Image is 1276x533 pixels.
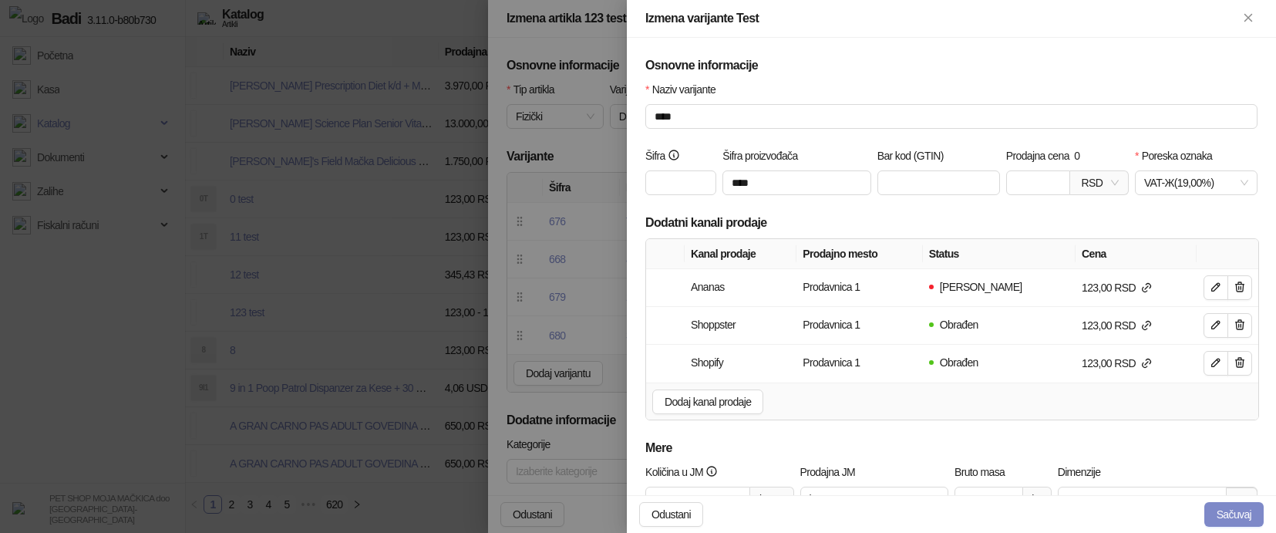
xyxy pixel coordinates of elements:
td: Cena [1076,307,1197,345]
label: Bruto masa [954,464,1015,481]
span: Dodaj kanal prodaje [665,396,751,408]
div: Ananas [688,275,728,299]
div: Prodavnica 1 [800,313,863,336]
span: cm [1226,487,1257,512]
td: Prodajno mesto [796,307,923,345]
span: Obrađen [940,356,978,369]
span: Sačuvaj [1217,508,1251,521]
td: Status [923,269,1076,307]
div: Izmena varijante Test [645,9,1239,28]
td: Cena [1076,269,1197,307]
label: Poreska oznaka [1135,147,1223,164]
div: Prodavnica 1 [800,275,863,299]
td: Kanal prodaje [685,269,796,307]
span: kg [1023,487,1052,511]
label: Šifra proizvođača [722,147,808,164]
div: Prodavnica 1 [800,351,863,374]
label: Naziv varijante [645,81,726,98]
label: Bar kod (GTIN) [877,147,954,164]
th: Cena [1076,239,1197,269]
div: 123,00 RSD [1079,275,1156,302]
h5: Mere [645,439,1257,457]
label: Prodajna JM [800,464,866,481]
label: Šifra [645,147,690,164]
span: RSD [1079,171,1119,194]
div: Shoppster [688,313,739,336]
th: Kanal prodaje [685,239,796,269]
label: Prodajna cena 0 [1006,147,1090,164]
h5: Dodatni kanali prodaje [645,214,1257,232]
td: Cena [1076,345,1197,383]
span: to [1170,494,1183,506]
input: Naziv varijante [645,104,1257,129]
span: Obrađen [940,319,978,331]
span: to [1109,494,1122,506]
td: Status [923,307,1076,345]
div: 123,00 RSD [1079,351,1156,377]
span: VAT - Ж ( 19,00 %) [1144,171,1248,194]
button: Dodaj kanal prodaje [652,390,763,414]
span: kg [810,487,940,511]
td: Kanal prodaje [685,345,796,383]
label: Dimenzije [1058,464,1111,481]
input: Bruto masa [954,487,1023,511]
td: Prodajno mesto [796,345,923,383]
th: Status [923,239,1076,269]
td: Status [923,345,1076,383]
span: kg [759,487,784,511]
button: Zatvori [1239,9,1257,28]
td: Kanal prodaje [685,307,796,345]
button: Sačuvaj [1204,502,1264,527]
div: 123,00 RSD [1079,313,1156,339]
div: Shopify [688,351,726,374]
input: Šifra proizvođača [722,170,871,195]
input: Bar kod (GTIN) [877,170,1000,195]
label: Količina u JM [645,464,728,481]
h5: Osnovne informacije [645,56,1257,75]
td: Prodajno mesto [796,269,923,307]
span: [PERSON_NAME] [940,281,1022,293]
th: Prodajno mesto [796,239,923,269]
button: Odustani [639,502,703,527]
